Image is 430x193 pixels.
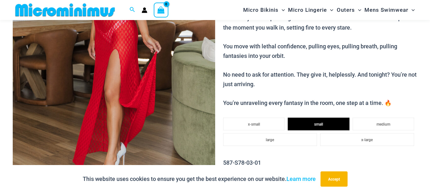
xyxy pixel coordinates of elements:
[353,118,414,130] li: medium
[243,2,278,18] span: Micro Bikinis
[223,158,417,168] p: 587-S78-03-01
[335,2,363,18] a: OutersMenu ToggleMenu Toggle
[223,118,285,130] li: x-small
[248,122,260,127] span: x-small
[408,2,415,18] span: Menu Toggle
[242,2,286,18] a: Micro BikinisMenu ToggleMenu Toggle
[321,171,348,187] button: Accept
[288,2,327,18] span: Micro Lingerie
[364,2,408,18] span: Mens Swimwear
[377,122,390,127] span: medium
[355,2,361,18] span: Menu Toggle
[223,133,317,146] li: large
[266,138,274,142] span: large
[13,3,117,17] img: MM SHOP LOGO FLAT
[154,3,168,17] a: View Shopping Cart, empty
[278,2,285,18] span: Menu Toggle
[142,7,147,13] a: Account icon link
[241,1,417,19] nav: Site Navigation
[130,6,135,14] a: Search icon link
[337,2,355,18] span: Outers
[314,122,323,127] span: small
[327,2,333,18] span: Menu Toggle
[83,174,316,184] p: This website uses cookies to ensure you get the best experience on our website.
[361,138,373,142] span: x-large
[320,133,414,146] li: x-large
[363,2,416,18] a: Mens SwimwearMenu ToggleMenu Toggle
[288,118,349,130] li: small
[286,2,335,18] a: Micro LingerieMenu ToggleMenu Toggle
[286,176,316,182] a: Learn more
